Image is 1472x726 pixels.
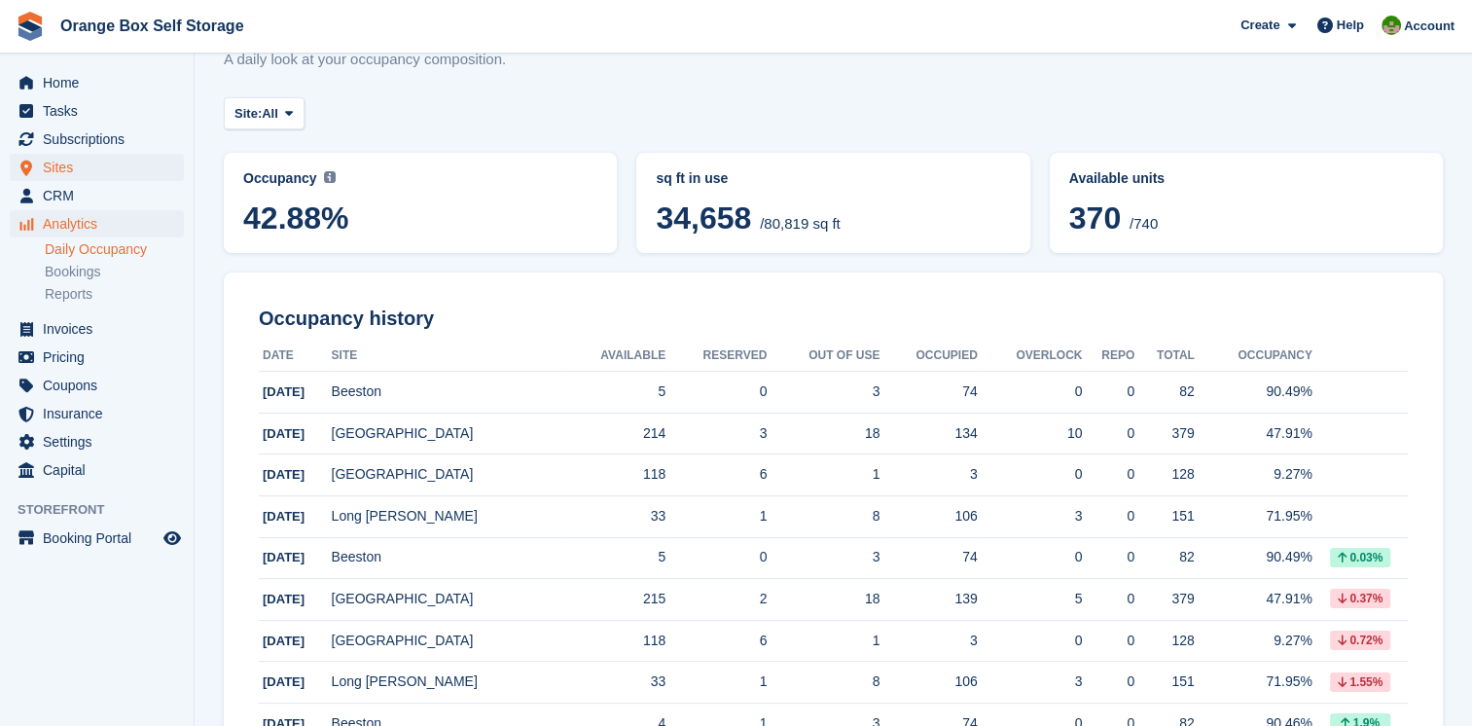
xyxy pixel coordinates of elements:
span: Create [1240,16,1279,35]
td: [GEOGRAPHIC_DATA] [332,454,563,496]
a: menu [10,400,184,427]
span: Subscriptions [43,126,160,153]
td: 8 [767,495,880,537]
td: [GEOGRAPHIC_DATA] [332,579,563,621]
p: A daily look at your occupancy composition. [224,49,506,71]
a: menu [10,210,184,237]
td: 118 [562,620,665,662]
span: Site: [234,104,262,124]
h2: Occupancy history [259,308,1408,330]
th: Occupancy [1195,341,1312,372]
span: /740 [1130,215,1158,232]
div: 0 [1082,589,1134,609]
span: Tasks [43,97,160,125]
span: Sites [43,154,160,181]
a: menu [10,372,184,399]
div: 0.72% [1330,631,1390,650]
th: Repo [1082,341,1134,372]
abbr: Current breakdown of %{unit} occupied [656,168,1010,189]
a: menu [10,428,184,455]
td: [GEOGRAPHIC_DATA] [332,413,563,454]
span: Invoices [43,315,160,343]
td: Beeston [332,537,563,579]
div: 0 [978,464,1083,485]
td: 9.27% [1195,620,1312,662]
div: 3 [880,464,977,485]
div: 3 [978,506,1083,526]
th: Reserved [665,341,767,372]
div: 0.37% [1330,589,1390,608]
div: 1.55% [1330,672,1390,692]
td: 2 [665,579,767,621]
td: 215 [562,579,665,621]
a: Daily Occupancy [45,240,184,259]
span: /80,819 sq ft [760,215,841,232]
div: 106 [880,672,977,692]
th: Out of Use [767,341,880,372]
td: 3 [767,372,880,414]
span: Available units [1069,170,1165,186]
div: 5 [978,589,1083,609]
a: menu [10,182,184,209]
td: 379 [1134,579,1195,621]
a: menu [10,154,184,181]
a: menu [10,315,184,343]
img: icon-info-grey-7440780725fd019a000dd9b08b2336e03edf1995a4989e88bcd33f0948082b44.svg [324,171,336,183]
span: [DATE] [263,674,305,689]
a: menu [10,344,184,371]
th: Total [1134,341,1195,372]
span: Storefront [18,500,194,520]
span: CRM [43,182,160,209]
td: 6 [665,620,767,662]
td: 3 [665,413,767,454]
div: 134 [880,423,977,444]
span: 42.88% [243,200,597,236]
td: 82 [1134,537,1195,579]
td: 9.27% [1195,454,1312,496]
th: Occupied [880,341,977,372]
span: Booking Portal [43,525,160,552]
a: menu [10,126,184,153]
span: Home [43,69,160,96]
div: 0 [1082,423,1134,444]
div: 3 [880,631,977,651]
a: Bookings [45,263,184,281]
span: [DATE] [263,467,305,482]
th: Overlock [978,341,1083,372]
td: 0 [665,372,767,414]
td: 1 [767,620,880,662]
td: 6 [665,454,767,496]
span: [DATE] [263,426,305,441]
td: 151 [1134,662,1195,704]
td: Long [PERSON_NAME] [332,662,563,704]
th: Site [332,341,563,372]
div: 0 [1082,506,1134,526]
td: 214 [562,413,665,454]
td: 90.49% [1195,537,1312,579]
td: 90.49% [1195,372,1312,414]
span: Coupons [43,372,160,399]
td: 71.95% [1195,662,1312,704]
div: 0 [978,381,1083,402]
span: Help [1337,16,1364,35]
span: All [262,104,278,124]
td: Beeston [332,372,563,414]
td: 118 [562,454,665,496]
span: Occupancy [243,170,316,186]
div: 0 [1082,631,1134,651]
span: Settings [43,428,160,455]
span: Insurance [43,400,160,427]
td: 1 [767,454,880,496]
abbr: Current percentage of sq ft occupied [243,168,597,189]
span: Account [1404,17,1454,36]
td: 379 [1134,413,1195,454]
div: 106 [880,506,977,526]
span: [DATE] [263,509,305,524]
img: Eric Smith [1382,16,1401,35]
td: 18 [767,579,880,621]
td: 1 [665,662,767,704]
div: 0.03% [1330,548,1390,567]
td: 47.91% [1195,413,1312,454]
a: Reports [45,285,184,304]
td: 5 [562,372,665,414]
